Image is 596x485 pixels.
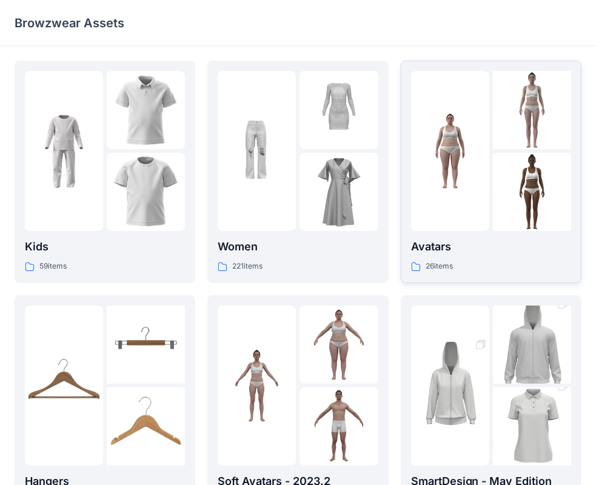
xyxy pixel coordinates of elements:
p: Kids [25,238,185,255]
img: folder 3 [107,387,185,466]
img: folder 1 [218,346,296,424]
img: folder 3 [107,153,185,231]
img: folder 2 [107,306,185,384]
img: folder 1 [411,112,489,190]
img: folder 1 [25,112,103,190]
p: 221 items [232,260,263,273]
a: folder 1folder 2folder 3Avatars26items [401,61,581,283]
p: 26 items [426,260,453,273]
a: folder 1folder 2folder 3Kids59items [15,61,195,283]
p: Avatars [411,238,571,255]
p: Women [218,238,378,255]
img: folder 1 [411,327,489,444]
img: folder 2 [300,71,378,149]
a: folder 1folder 2folder 3Women221items [207,61,388,283]
img: folder 2 [493,286,571,404]
img: folder 3 [493,153,571,231]
img: folder 2 [107,71,185,149]
p: Browzwear Assets [15,15,124,32]
img: folder 2 [300,306,378,384]
img: folder 2 [493,71,571,149]
img: folder 3 [300,387,378,466]
img: folder 1 [218,112,296,190]
img: folder 1 [25,346,103,424]
p: 59 items [39,260,67,273]
img: folder 3 [300,153,378,231]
